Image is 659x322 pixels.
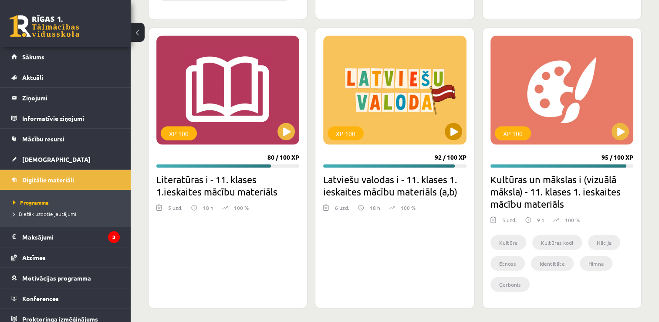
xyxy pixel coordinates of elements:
span: Biežāk uzdotie jautājumi [13,210,76,217]
p: 100 % [401,204,416,212]
span: [DEMOGRAPHIC_DATA] [22,155,91,163]
h2: Literatūras i - 11. klases 1.ieskaites mācību materiāls [156,173,299,198]
span: Konferences [22,295,59,302]
legend: Maksājumi [22,227,120,247]
i: 3 [108,231,120,243]
a: Motivācijas programma [11,268,120,288]
a: Sākums [11,47,120,67]
span: Aktuāli [22,73,43,81]
div: 5 uzd. [502,216,517,229]
a: [DEMOGRAPHIC_DATA] [11,149,120,169]
span: Digitālie materiāli [22,176,74,184]
p: 9 h [537,216,544,224]
li: Ģerbonis [490,277,530,292]
span: Mācību resursi [22,135,64,143]
a: Programma [13,199,122,206]
div: XP 100 [328,127,364,140]
span: Motivācijas programma [22,274,91,282]
legend: Ziņojumi [22,88,120,108]
a: Rīgas 1. Tālmācības vidusskola [10,15,79,37]
p: 100 % [234,204,249,212]
span: Atzīmes [22,253,46,261]
div: 5 uzd. [168,204,182,217]
a: Konferences [11,288,120,308]
li: Etnoss [490,256,525,271]
a: Digitālie materiāli [11,170,120,190]
a: Mācību resursi [11,129,120,149]
p: 18 h [370,204,380,212]
div: XP 100 [495,127,531,140]
li: Nācija [588,235,620,250]
span: Programma [13,199,49,206]
a: Informatīvie ziņojumi [11,108,120,128]
a: Biežāk uzdotie jautājumi [13,210,122,218]
li: Kultūras kodi [532,235,582,250]
li: Himna [580,256,612,271]
p: 18 h [203,204,213,212]
a: Maksājumi3 [11,227,120,247]
a: Aktuāli [11,67,120,87]
p: 100 % [565,216,580,224]
li: Kultūra [490,235,526,250]
div: XP 100 [161,127,197,140]
h2: Latviešu valodas i - 11. klases 1. ieskaites mācību materiāls (a,b) [323,173,466,198]
div: 6 uzd. [335,204,349,217]
span: Sākums [22,53,44,61]
a: Atzīmes [11,247,120,267]
a: Ziņojumi [11,88,120,108]
h2: Kultūras un mākslas i (vizuālā māksla) - 11. klases 1. ieskaites mācību materiāls [490,173,633,210]
li: Identitāte [531,256,574,271]
legend: Informatīvie ziņojumi [22,108,120,128]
